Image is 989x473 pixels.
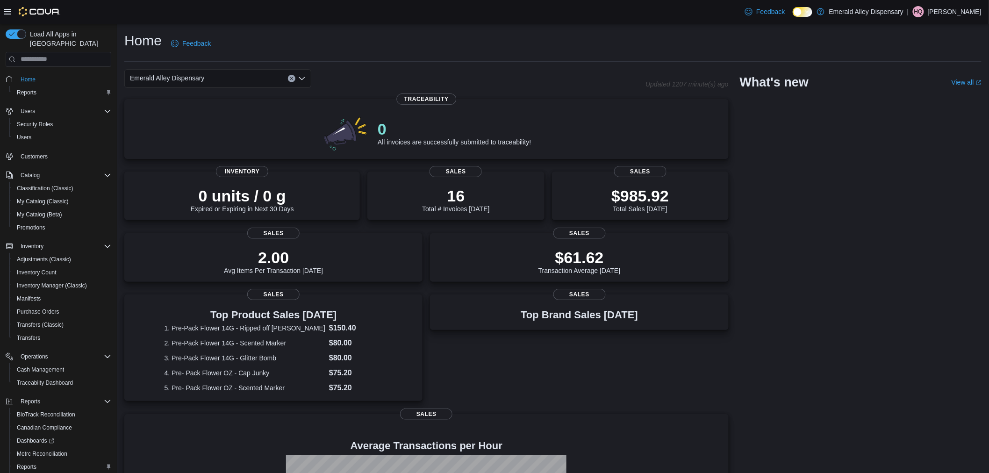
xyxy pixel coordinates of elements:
[13,448,111,459] span: Metrc Reconciliation
[17,321,64,329] span: Transfers (Classic)
[952,79,982,86] a: View allExternal link
[9,253,115,266] button: Adjustments (Classic)
[741,2,788,21] a: Feedback
[17,282,87,289] span: Inventory Manager (Classic)
[13,435,58,446] a: Dashboards
[17,308,59,315] span: Purchase Orders
[9,421,115,434] button: Canadian Compliance
[13,293,111,304] span: Manifests
[17,424,72,431] span: Canadian Compliance
[21,153,48,160] span: Customers
[17,73,111,85] span: Home
[2,169,115,182] button: Catalog
[165,368,325,378] dt: 4. Pre- Pack Flower OZ - Cap Junky
[9,182,115,195] button: Classification (Classic)
[288,75,295,82] button: Clear input
[165,338,325,348] dt: 2. Pre-Pack Flower 14G - Scented Marker
[17,74,39,85] a: Home
[740,75,809,90] h2: What's new
[13,409,111,420] span: BioTrack Reconciliation
[17,106,39,117] button: Users
[9,86,115,99] button: Reports
[13,119,111,130] span: Security Roles
[538,248,621,267] p: $61.62
[9,266,115,279] button: Inventory Count
[329,352,383,364] dd: $80.00
[400,408,452,420] span: Sales
[9,221,115,234] button: Promotions
[13,435,111,446] span: Dashboards
[13,254,75,265] a: Adjustments (Classic)
[13,364,111,375] span: Cash Management
[167,34,215,53] a: Feedback
[17,396,111,407] span: Reports
[17,411,75,418] span: BioTrack Reconciliation
[13,461,111,473] span: Reports
[17,351,111,362] span: Operations
[9,331,115,344] button: Transfers
[13,280,91,291] a: Inventory Manager (Classic)
[976,80,982,86] svg: External link
[9,208,115,221] button: My Catalog (Beta)
[9,292,115,305] button: Manifests
[13,267,111,278] span: Inventory Count
[329,382,383,394] dd: $75.20
[329,367,383,379] dd: $75.20
[9,118,115,131] button: Security Roles
[9,447,115,460] button: Metrc Reconciliation
[17,463,36,471] span: Reports
[17,170,111,181] span: Catalog
[13,377,111,388] span: Traceabilty Dashboard
[9,363,115,376] button: Cash Management
[191,186,294,213] div: Expired or Expiring in Next 30 Days
[9,279,115,292] button: Inventory Manager (Classic)
[17,241,111,252] span: Inventory
[13,222,111,233] span: Promotions
[182,39,211,48] span: Feedback
[9,408,115,421] button: BioTrack Reconciliation
[13,332,111,344] span: Transfers
[17,89,36,96] span: Reports
[13,293,44,304] a: Manifests
[13,132,111,143] span: Users
[2,350,115,363] button: Operations
[13,422,111,433] span: Canadian Compliance
[430,166,482,177] span: Sales
[645,80,728,88] p: Updated 1207 minute(s) ago
[13,332,44,344] a: Transfers
[13,319,111,330] span: Transfers (Classic)
[13,409,79,420] a: BioTrack Reconciliation
[907,6,909,17] p: |
[17,198,69,205] span: My Catalog (Classic)
[224,248,323,274] div: Avg Items Per Transaction [DATE]
[21,76,36,83] span: Home
[9,318,115,331] button: Transfers (Classic)
[13,377,77,388] a: Traceabilty Dashboard
[216,166,268,177] span: Inventory
[13,132,35,143] a: Users
[17,295,41,302] span: Manifests
[17,437,54,444] span: Dashboards
[611,186,669,213] div: Total Sales [DATE]
[13,209,66,220] a: My Catalog (Beta)
[165,353,325,363] dt: 3. Pre-Pack Flower 14G - Glitter Bomb
[17,366,64,373] span: Cash Management
[756,7,785,16] span: Feedback
[17,121,53,128] span: Security Roles
[13,196,72,207] a: My Catalog (Classic)
[21,107,35,115] span: Users
[17,106,111,117] span: Users
[17,211,62,218] span: My Catalog (Beta)
[13,422,76,433] a: Canadian Compliance
[13,448,71,459] a: Metrc Reconciliation
[9,131,115,144] button: Users
[17,170,43,181] button: Catalog
[165,309,383,321] h3: Top Product Sales [DATE]
[422,186,489,205] p: 16
[21,398,40,405] span: Reports
[26,29,111,48] span: Load All Apps in [GEOGRAPHIC_DATA]
[17,185,73,192] span: Classification (Classic)
[329,337,383,349] dd: $80.00
[614,166,666,177] span: Sales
